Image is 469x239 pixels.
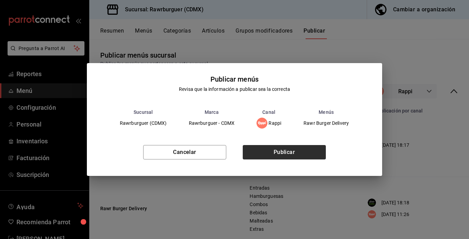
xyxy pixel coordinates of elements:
button: Cancelar [143,145,226,159]
th: Menús [292,109,360,115]
span: Rawr Burger Delivery [304,121,349,126]
td: Rawrburguer (CDMX) [109,115,178,131]
button: Publicar [243,145,326,159]
th: Sucursal [109,109,178,115]
div: Publicar menús [210,74,259,84]
th: Marca [178,109,246,115]
th: Canal [245,109,292,115]
div: Revisa que la información a publicar sea la correcta [179,86,290,93]
td: Rawrburguer - CDMX [178,115,246,131]
div: Rappi [256,118,281,129]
